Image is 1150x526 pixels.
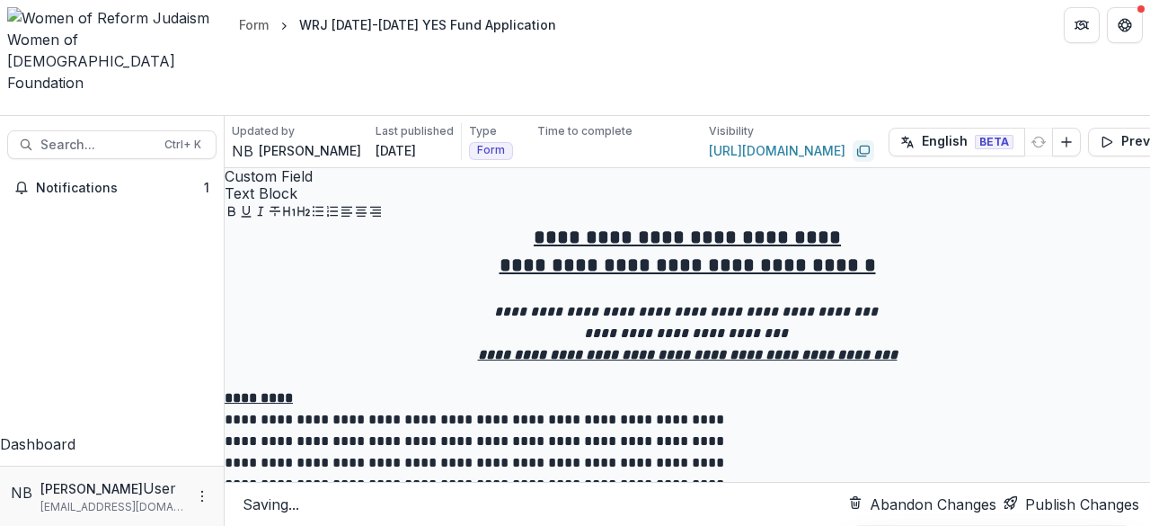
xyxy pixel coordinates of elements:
[243,494,299,515] p: Saving...
[376,123,454,139] p: Last published
[853,140,874,162] button: Copy link
[709,141,845,160] a: [URL][DOMAIN_NAME]
[1064,7,1100,43] button: Partners
[11,482,33,504] div: Nicki Braun
[161,135,205,155] div: Ctrl + K
[232,123,295,139] p: Updated by
[225,168,1150,185] span: Custom Field
[40,138,154,153] span: Search...
[889,128,1025,156] button: English BETA
[40,499,184,515] p: [EMAIL_ADDRESS][DOMAIN_NAME]
[36,181,204,196] span: Notifications
[1004,494,1139,515] button: Publish Changes
[7,29,217,72] div: Women of [DEMOGRAPHIC_DATA]
[709,123,754,139] p: Visibility
[225,185,1150,202] span: Text Block
[340,204,354,218] button: Align Left
[354,204,368,218] button: Align Center
[469,123,497,139] p: Type
[311,204,325,218] button: Bullet List
[239,15,269,34] div: Form
[204,180,209,195] span: 1
[848,494,996,515] button: Abandon Changes
[239,204,253,218] button: Underline
[1024,128,1053,156] button: Refresh Translation
[232,12,276,38] a: Form
[368,204,383,218] button: Align Right
[268,204,282,218] button: Strike
[1052,128,1081,156] button: Add Language
[296,204,311,218] button: Heading 2
[225,204,239,218] button: Bold
[191,486,213,507] button: More
[477,144,505,156] span: Form
[232,12,563,38] nav: breadcrumb
[253,204,268,218] button: Italicize
[282,204,296,218] button: Heading 1
[40,479,143,498] p: [PERSON_NAME]
[537,123,632,139] p: Time to complete
[7,130,217,159] button: Search...
[7,174,217,202] button: Notifications1
[376,141,416,160] p: [DATE]
[143,477,176,499] p: User
[299,15,556,34] div: WRJ [DATE]-[DATE] YES Fund Application
[7,7,217,29] img: Women of Reform Judaism
[232,140,253,162] div: Nicki Braun
[325,204,340,218] button: Ordered List
[259,141,361,160] p: [PERSON_NAME]
[1107,7,1143,43] button: Get Help
[7,74,84,92] span: Foundation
